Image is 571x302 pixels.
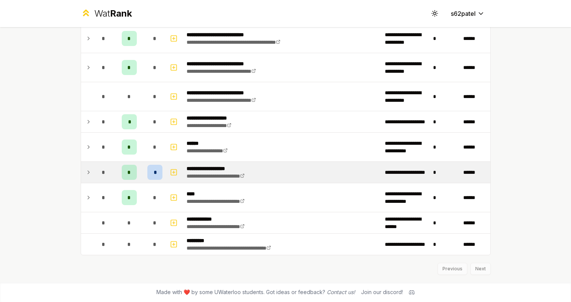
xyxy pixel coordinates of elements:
[445,7,491,20] button: s62patel
[94,8,132,20] div: Wat
[156,288,355,296] span: Made with ❤️ by some UWaterloo students. Got ideas or feedback?
[451,9,476,18] span: s62patel
[81,8,132,20] a: WatRank
[327,289,355,295] a: Contact us!
[110,8,132,19] span: Rank
[361,288,403,296] div: Join our discord!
